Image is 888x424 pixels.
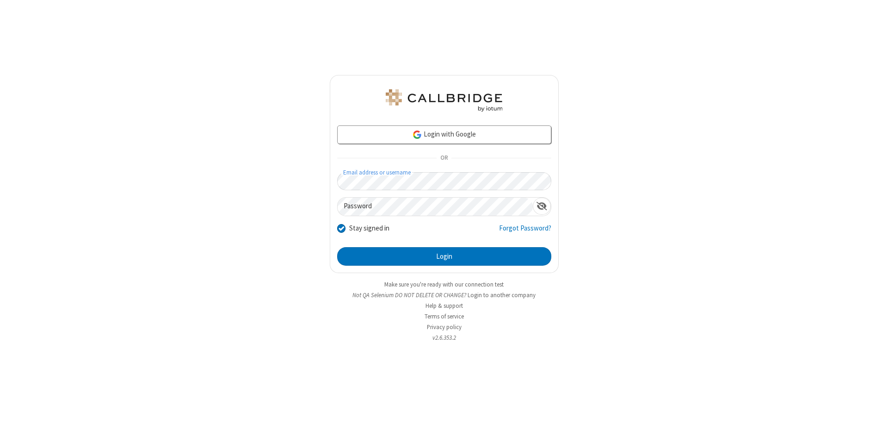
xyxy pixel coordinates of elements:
button: Login [337,247,551,266]
img: QA Selenium DO NOT DELETE OR CHANGE [384,89,504,112]
label: Stay signed in [349,223,389,234]
a: Login with Google [337,125,551,144]
a: Forgot Password? [499,223,551,241]
span: OR [437,152,451,165]
li: v2.6.353.2 [330,333,559,342]
input: Password [338,198,533,216]
button: Login to another company [468,291,536,299]
a: Make sure you're ready with our connection test [384,281,504,288]
img: google-icon.png [412,130,422,140]
a: Terms of service [425,312,464,320]
a: Privacy policy [427,323,462,331]
a: Help & support [425,302,463,310]
input: Email address or username [337,172,551,190]
li: Not QA Selenium DO NOT DELETE OR CHANGE? [330,291,559,299]
div: Show password [533,198,551,215]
